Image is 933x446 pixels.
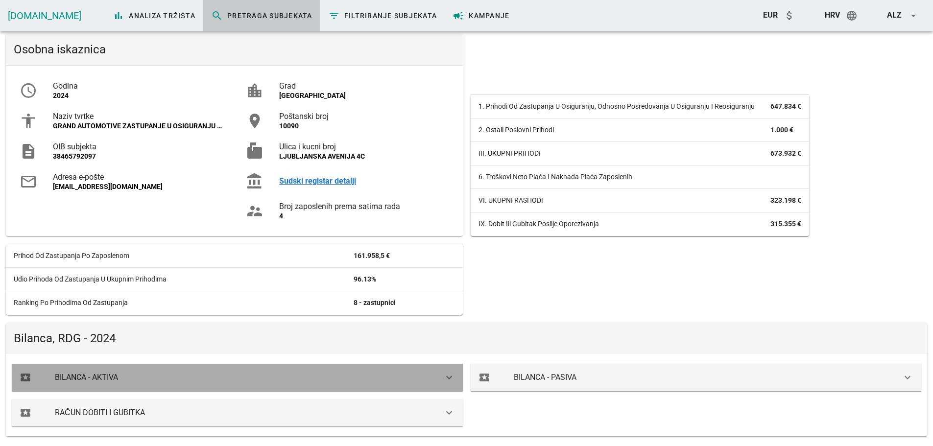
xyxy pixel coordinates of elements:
div: Ulica i kucni broj [279,142,449,151]
div: Adresa e-pošte [53,172,222,182]
i: attach_money [784,10,795,22]
i: keyboard_arrow_down [902,372,913,383]
i: search [211,10,223,22]
div: BILANCA - AKTIVA [12,364,463,391]
td: 647.834 € [763,95,809,118]
i: access_time [20,82,37,99]
i: account_balance [246,172,263,190]
td: 1. Prihodi od zastupanja u osiguranju, odnosno posredovanja u osiguranju i reosiguranju [471,95,763,118]
i: markunread_mailbox [246,142,263,160]
div: Godina [53,81,222,91]
div: OIB subjekta [53,142,222,151]
div: LJUBLJANSKA AVENIJA 4C [279,152,449,161]
div: Poštanski broj [279,112,449,121]
td: 161.958,5 € [346,244,462,268]
td: 8 - zastupnici [346,291,462,315]
span: Filtriranje subjekata [328,10,437,22]
i: local_activity [20,372,31,383]
td: 323.198 € [763,189,809,212]
i: keyboard_arrow_down [443,407,455,419]
span: hrv [825,10,840,20]
div: BILANCA - AKTIVA [55,373,424,382]
div: 2024 [53,92,222,100]
div: GRAND AUTOMOTIVE ZASTUPANJE U OSIGURANJU D.O.O. [53,122,222,130]
td: 2. Ostali poslovni prihodi [471,118,763,142]
div: BILANCA - PASIVA [514,373,883,382]
i: description [20,142,37,160]
i: bar_chart [113,10,124,22]
div: 4 [279,212,449,220]
i: supervisor_account [246,202,263,220]
i: mail_outline [20,173,37,190]
td: 673.932 € [763,142,809,165]
i: keyboard_arrow_down [443,372,455,383]
i: accessibility [20,112,37,130]
i: arrow_drop_down [908,10,919,22]
i: language [846,10,858,22]
a: Sudski registar detalji [279,176,449,186]
td: III. UKUPNI PRIHODI [471,142,763,165]
td: 1.000 € [763,118,809,142]
a: [DOMAIN_NAME] [8,10,81,22]
i: room [246,112,263,130]
div: BILANCA - PASIVA [471,364,922,391]
span: EUR [763,10,778,20]
span: Analiza tržišta [113,10,195,22]
div: Osobna iskaznica [6,34,463,65]
div: Broj zaposlenih prema satima rada [279,202,449,211]
i: local_activity [20,407,31,419]
div: Grad [279,81,449,91]
div: RAČUN DOBITI I GUBITKA [55,408,424,417]
td: Udio prihoda od zastupanja u ukupnim prihodima [6,268,346,291]
td: 96.13% [346,268,462,291]
td: Ranking po prihodima od zastupanja [6,291,346,315]
span: alz [887,10,902,20]
td: 315.355 € [763,212,809,236]
td: VI. UKUPNI RASHODI [471,189,763,212]
div: Naziv tvrtke [53,112,222,121]
div: RAČUN DOBITI I GUBITKA [12,399,463,426]
span: Pretraga subjekata [211,10,312,22]
td: 6. Troškovi neto plaća i naknada plaća zaposlenih [471,165,763,189]
i: location_city [246,82,263,99]
div: 38465792097 [53,152,222,161]
i: filter_list [328,10,340,22]
div: [EMAIL_ADDRESS][DOMAIN_NAME] [53,183,222,191]
td: Prihod od zastupanja po zaposlenom [6,244,346,268]
span: Kampanje [453,10,509,22]
i: campaign [453,10,464,22]
div: [GEOGRAPHIC_DATA] [279,92,449,100]
div: Bilanca, RDG - 2024 [6,323,927,354]
div: 10090 [279,122,449,130]
i: local_activity [478,372,490,383]
td: IX. Dobit ili gubitak poslije oporezivanja [471,212,763,236]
